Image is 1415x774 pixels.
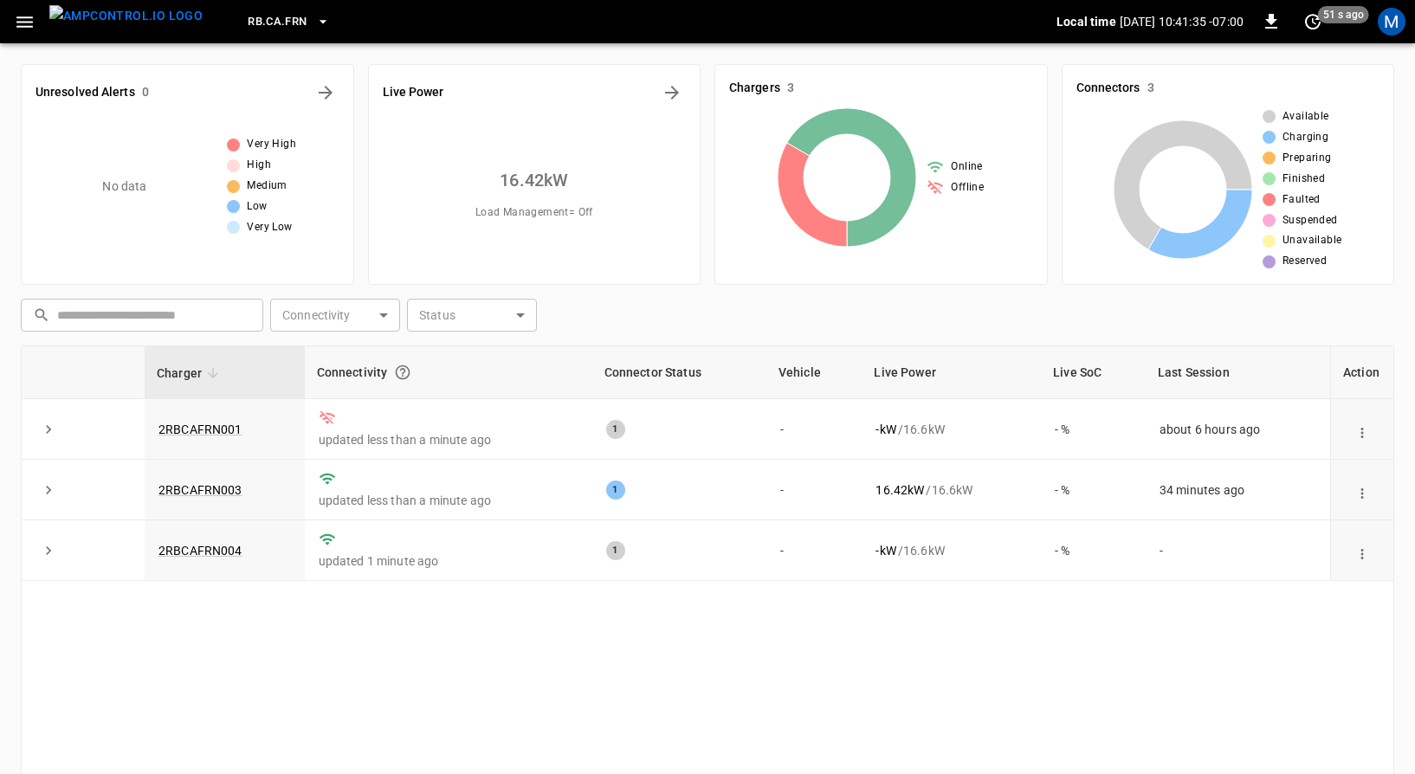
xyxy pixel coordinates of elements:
div: profile-icon [1378,8,1405,35]
div: action cell options [1350,542,1374,559]
span: Low [247,198,267,216]
h6: Connectors [1076,79,1140,98]
span: Medium [247,177,287,195]
td: - [766,399,863,460]
button: set refresh interval [1299,8,1327,35]
th: Vehicle [766,346,863,399]
div: 1 [606,420,625,439]
th: Connector Status [592,346,766,399]
span: Unavailable [1283,232,1341,249]
div: 1 [606,541,625,560]
td: - % [1041,399,1146,460]
span: Suspended [1283,212,1338,229]
th: Last Session [1146,346,1330,399]
button: expand row [36,477,61,503]
p: [DATE] 10:41:35 -07:00 [1120,13,1244,30]
p: updated less than a minute ago [319,492,578,509]
h6: 16.42 kW [500,166,568,194]
td: 34 minutes ago [1146,460,1330,520]
td: - % [1041,520,1146,581]
img: ampcontrol.io logo [49,5,203,27]
td: - [1146,520,1330,581]
span: Preparing [1283,150,1332,167]
span: Faulted [1283,191,1321,209]
button: Connection between the charger and our software. [387,357,418,388]
p: updated 1 minute ago [319,552,578,570]
div: Connectivity [317,357,580,388]
span: Available [1283,108,1329,126]
button: All Alerts [312,79,339,106]
span: Online [951,158,982,176]
button: RB.CA.FRN [241,5,336,39]
p: Local time [1056,13,1116,30]
p: - kW [875,421,895,438]
span: High [247,157,271,174]
button: expand row [36,538,61,564]
div: 1 [606,481,625,500]
span: Charger [157,363,224,384]
div: action cell options [1350,421,1374,438]
td: - [766,520,863,581]
a: 2RBCAFRN001 [158,422,242,436]
th: Live SoC [1041,346,1146,399]
h6: 3 [1147,79,1154,98]
h6: Chargers [729,79,780,98]
span: Reserved [1283,253,1327,270]
div: / 16.6 kW [875,542,1027,559]
th: Action [1330,346,1393,399]
h6: Live Power [383,83,444,102]
span: 51 s ago [1318,6,1369,23]
td: - [766,460,863,520]
td: about 6 hours ago [1146,399,1330,460]
span: Finished [1283,171,1325,188]
span: Offline [951,179,984,197]
p: updated less than a minute ago [319,431,578,448]
span: Very Low [247,219,292,236]
a: 2RBCAFRN003 [158,483,242,497]
span: Very High [247,136,296,153]
p: - kW [875,542,895,559]
span: Load Management = Off [475,204,593,222]
p: 16.42 kW [875,481,924,499]
h6: Unresolved Alerts [36,83,135,102]
p: No data [102,177,146,196]
div: / 16.6 kW [875,421,1027,438]
a: 2RBCAFRN004 [158,544,242,558]
span: RB.CA.FRN [248,12,307,32]
button: Energy Overview [658,79,686,106]
h6: 3 [787,79,794,98]
div: / 16.6 kW [875,481,1027,499]
button: expand row [36,416,61,442]
td: - % [1041,460,1146,520]
div: action cell options [1350,481,1374,499]
th: Live Power [862,346,1041,399]
h6: 0 [142,83,149,102]
span: Charging [1283,129,1328,146]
